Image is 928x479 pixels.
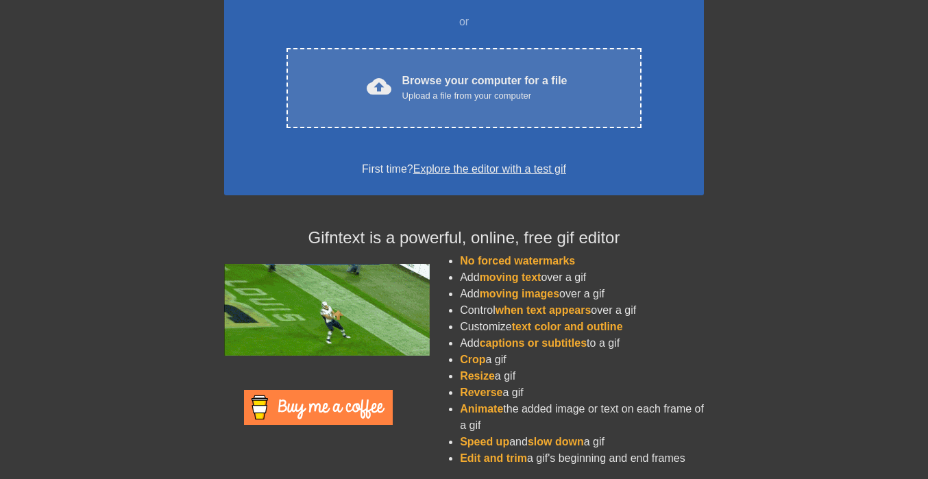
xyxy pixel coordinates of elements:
[460,352,704,368] li: a gif
[460,434,704,450] li: and a gif
[460,319,704,335] li: Customize
[460,384,704,401] li: a gif
[242,161,686,177] div: First time?
[460,354,485,365] span: Crop
[413,163,566,175] a: Explore the editor with a test gif
[528,436,584,447] span: slow down
[460,255,575,267] span: No forced watermarks
[460,386,502,398] span: Reverse
[460,401,704,434] li: the added image or text on each frame of a gif
[460,269,704,286] li: Add over a gif
[480,288,559,299] span: moving images
[460,450,704,467] li: a gif's beginning and end frames
[460,302,704,319] li: Control over a gif
[480,271,541,283] span: moving text
[402,89,567,103] div: Upload a file from your computer
[224,264,430,356] img: football_small.gif
[460,403,503,415] span: Animate
[460,368,704,384] li: a gif
[460,335,704,352] li: Add to a gif
[480,337,587,349] span: captions or subtitles
[402,73,567,103] div: Browse your computer for a file
[244,390,393,425] img: Buy Me A Coffee
[460,286,704,302] li: Add over a gif
[496,304,591,316] span: when text appears
[460,436,509,447] span: Speed up
[260,14,668,30] div: or
[460,370,495,382] span: Resize
[224,228,704,248] h4: Gifntext is a powerful, online, free gif editor
[460,452,527,464] span: Edit and trim
[512,321,623,332] span: text color and outline
[367,74,391,99] span: cloud_upload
